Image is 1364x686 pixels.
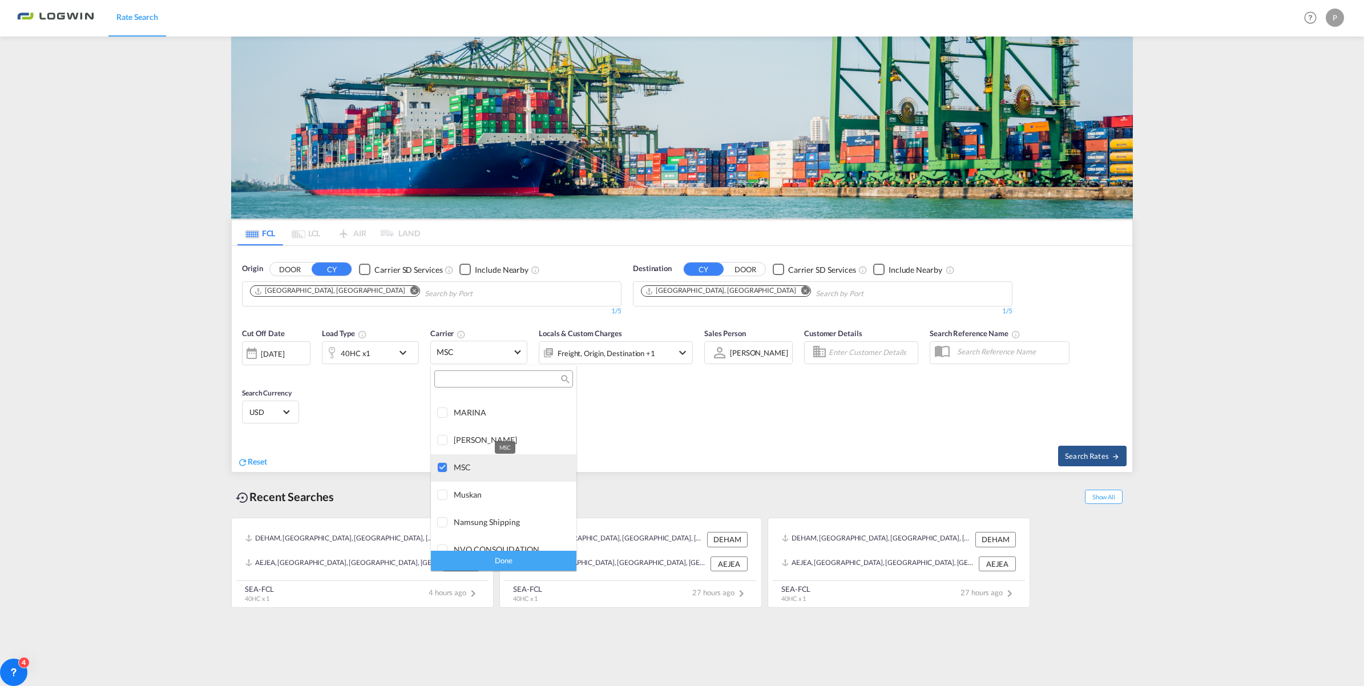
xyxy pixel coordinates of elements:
div: Namsung Shipping [454,517,567,527]
div: MSC [454,462,567,472]
md-tooltip: MSC [495,441,516,454]
div: NVO CONSOLIDATION [454,544,567,554]
div: Muskan [454,490,567,499]
md-icon: icon-magnify [560,375,568,384]
div: MARINA [454,407,567,417]
div: MATSON [454,435,567,445]
div: Done [431,551,576,571]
